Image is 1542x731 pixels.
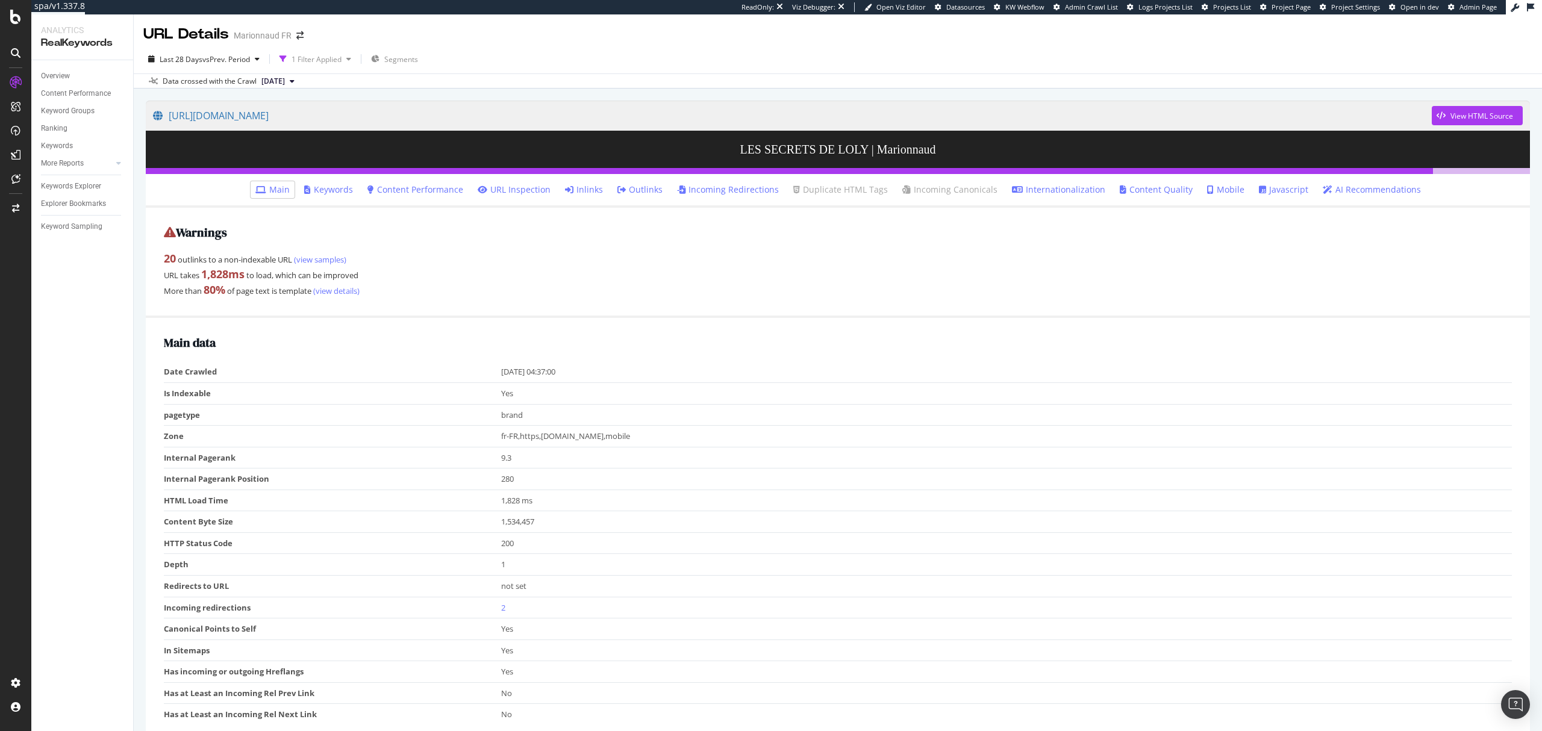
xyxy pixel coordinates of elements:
[565,184,603,196] a: Inlinks
[1207,184,1244,196] a: Mobile
[1432,106,1523,125] button: View HTML Source
[255,184,290,196] a: Main
[204,282,225,297] strong: 80 %
[792,2,835,12] div: Viz Debugger:
[296,31,304,40] div: arrow-right-arrow-left
[41,70,125,82] a: Overview
[143,24,229,45] div: URL Details
[164,336,1512,349] h2: Main data
[677,184,779,196] a: Incoming Redirections
[41,180,101,193] div: Keywords Explorer
[902,184,997,196] a: Incoming Canonicals
[201,267,245,281] strong: 1,828 ms
[164,532,501,554] td: HTTP Status Code
[41,140,73,152] div: Keywords
[501,554,1512,576] td: 1
[1331,2,1380,11] span: Project Settings
[1065,2,1118,11] span: Admin Crawl List
[304,184,353,196] a: Keywords
[41,122,67,135] div: Ranking
[501,532,1512,554] td: 200
[1272,2,1311,11] span: Project Page
[41,198,125,210] a: Explorer Bookmarks
[946,2,985,11] span: Datasources
[1320,2,1380,12] a: Project Settings
[41,140,125,152] a: Keywords
[164,267,1512,282] div: URL takes to load, which can be improved
[1138,2,1193,11] span: Logs Projects List
[501,404,1512,426] td: brand
[41,157,113,170] a: More Reports
[1389,2,1439,12] a: Open in dev
[384,54,418,64] span: Segments
[164,251,1512,267] div: outlinks to a non-indexable URL
[1260,2,1311,12] a: Project Page
[1459,2,1497,11] span: Admin Page
[617,184,663,196] a: Outlinks
[153,101,1432,131] a: [URL][DOMAIN_NAME]
[501,661,1512,683] td: Yes
[164,426,501,447] td: Zone
[202,54,250,64] span: vs Prev. Period
[1120,184,1193,196] a: Content Quality
[1213,2,1251,11] span: Projects List
[366,49,423,69] button: Segments
[41,157,84,170] div: More Reports
[164,576,501,597] td: Redirects to URL
[501,426,1512,447] td: fr-FR,https,[DOMAIN_NAME],mobile
[146,131,1530,168] h3: LES SECRETS DE LOLY | Marionnaud
[864,2,926,12] a: Open Viz Editor
[1448,2,1497,12] a: Admin Page
[501,361,1512,382] td: [DATE] 04:37:00
[311,285,360,296] a: (view details)
[994,2,1044,12] a: KW Webflow
[501,639,1512,661] td: Yes
[164,226,1512,239] h2: Warnings
[876,2,926,11] span: Open Viz Editor
[41,70,70,82] div: Overview
[1053,2,1118,12] a: Admin Crawl List
[164,361,501,382] td: Date Crawled
[501,682,1512,704] td: No
[501,382,1512,404] td: Yes
[501,511,1512,533] td: 1,534,457
[1450,111,1513,121] div: View HTML Source
[164,282,1512,298] div: More than of page text is template
[41,24,123,36] div: Analytics
[1012,184,1105,196] a: Internationalization
[41,180,125,193] a: Keywords Explorer
[1127,2,1193,12] a: Logs Projects List
[501,468,1512,490] td: 280
[741,2,774,12] div: ReadOnly:
[1400,2,1439,11] span: Open in dev
[163,76,257,87] div: Data crossed with the Crawl
[1501,690,1530,719] div: Open Intercom Messenger
[935,2,985,12] a: Datasources
[41,87,125,100] a: Content Performance
[234,30,292,42] div: Marionnaud FR
[164,639,501,661] td: In Sitemaps
[501,580,1506,592] div: not set
[261,76,285,87] span: 2025 Aug. 22nd
[164,468,501,490] td: Internal Pagerank Position
[164,554,501,576] td: Depth
[41,220,102,233] div: Keyword Sampling
[501,447,1512,468] td: 9.3
[1323,184,1421,196] a: AI Recommendations
[41,87,111,100] div: Content Performance
[143,49,264,69] button: Last 28 DaysvsPrev. Period
[41,220,125,233] a: Keyword Sampling
[41,36,123,50] div: RealKeywords
[1259,184,1308,196] a: Javascript
[367,184,463,196] a: Content Performance
[164,490,501,511] td: HTML Load Time
[41,105,125,117] a: Keyword Groups
[164,618,501,640] td: Canonical Points to Self
[257,74,299,89] button: [DATE]
[478,184,551,196] a: URL Inspection
[501,602,505,613] a: 2
[164,382,501,404] td: Is Indexable
[164,447,501,468] td: Internal Pagerank
[164,704,501,725] td: Has at Least an Incoming Rel Next Link
[164,597,501,618] td: Incoming redirections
